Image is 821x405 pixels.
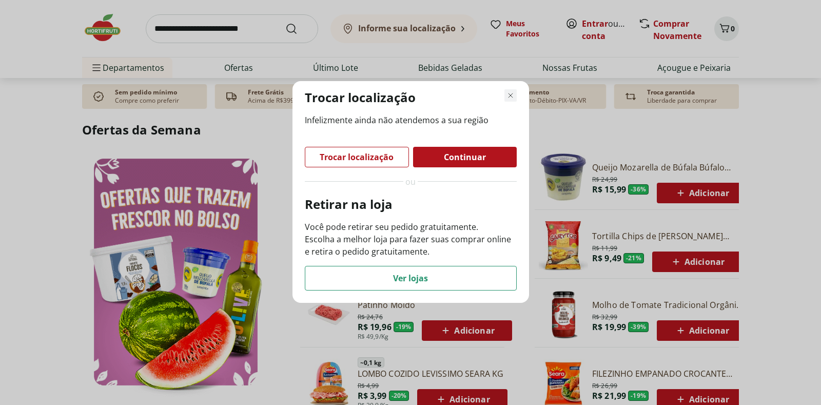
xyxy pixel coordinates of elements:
[305,89,416,106] p: Trocar localização
[305,196,517,213] p: Retirar na loja
[305,266,517,291] button: Ver lojas
[413,147,517,167] button: Continuar
[320,153,394,161] span: Trocar localização
[393,274,428,282] span: Ver lojas
[305,114,517,126] span: Infelizmente ainda não atendemos a sua região
[405,176,416,188] span: ou
[305,147,409,167] button: Trocar localização
[504,89,517,102] button: Fechar modal de regionalização
[305,221,517,258] p: Você pode retirar seu pedido gratuitamente. Escolha a melhor loja para fazer suas comprar online ...
[292,81,529,303] div: Modal de regionalização
[444,153,486,161] span: Continuar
